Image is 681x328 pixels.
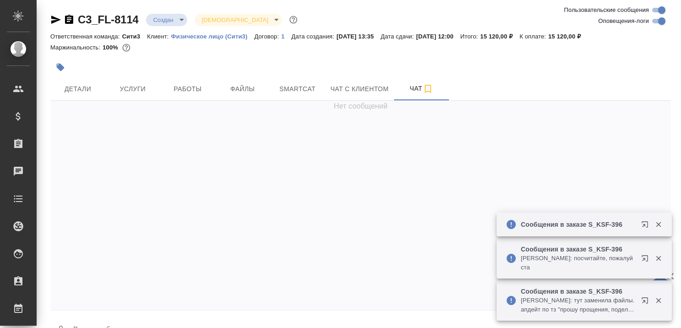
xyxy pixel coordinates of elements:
[147,33,171,40] p: Клиент:
[519,33,548,40] p: К оплате:
[122,33,147,40] p: Сити3
[598,16,649,26] span: Оповещения-логи
[120,42,132,54] button: 0.00 RUB;
[564,5,649,15] span: Пользовательские сообщения
[636,215,658,237] button: Открыть в новой вкладке
[221,83,265,95] span: Файлы
[548,33,588,40] p: 15 120,00 ₽
[292,33,336,40] p: Дата создания:
[636,249,658,271] button: Открыть в новой вкладке
[199,16,271,24] button: [DEMOGRAPHIC_DATA]
[50,57,70,77] button: Добавить тэг
[50,33,122,40] p: Ответственная команда:
[50,14,61,25] button: Скопировать ссылку для ЯМессенджера
[103,44,120,51] p: 100%
[336,33,381,40] p: [DATE] 13:35
[649,296,668,305] button: Закрыть
[422,83,433,94] svg: Подписаться
[276,83,319,95] span: Smartcat
[649,220,668,229] button: Закрыть
[330,83,389,95] span: Чат с клиентом
[334,101,388,112] span: Нет сообщений
[166,83,210,95] span: Работы
[171,32,254,40] a: Физическое лицо (Сити3)
[521,296,635,314] p: [PERSON_NAME]: тут заменила файлы. апдейт по тз "прошу прощения, поделала на 2 документы, первый ...
[521,245,635,254] p: Сообщения в заказе S_KSF-396
[111,83,155,95] span: Услуги
[416,33,460,40] p: [DATE] 12:00
[649,254,668,262] button: Закрыть
[171,33,254,40] p: Физическое лицо (Сити3)
[50,44,103,51] p: Маржинальность:
[381,33,416,40] p: Дата сдачи:
[64,14,75,25] button: Скопировать ссылку
[254,33,281,40] p: Договор:
[521,254,635,272] p: [PERSON_NAME]: посчитайте, пожалуйста
[78,13,139,26] a: C3_FL-8114
[521,287,635,296] p: Сообщения в заказе S_KSF-396
[400,83,443,94] span: Чат
[56,83,100,95] span: Детали
[146,14,187,26] div: Создан
[195,14,282,26] div: Создан
[287,14,299,26] button: Доп статусы указывают на важность/срочность заказа
[521,220,635,229] p: Сообщения в заказе S_KSF-396
[281,32,291,40] a: 1
[460,33,480,40] p: Итого:
[151,16,176,24] button: Создан
[636,291,658,313] button: Открыть в новой вкладке
[281,33,291,40] p: 1
[480,33,519,40] p: 15 120,00 ₽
